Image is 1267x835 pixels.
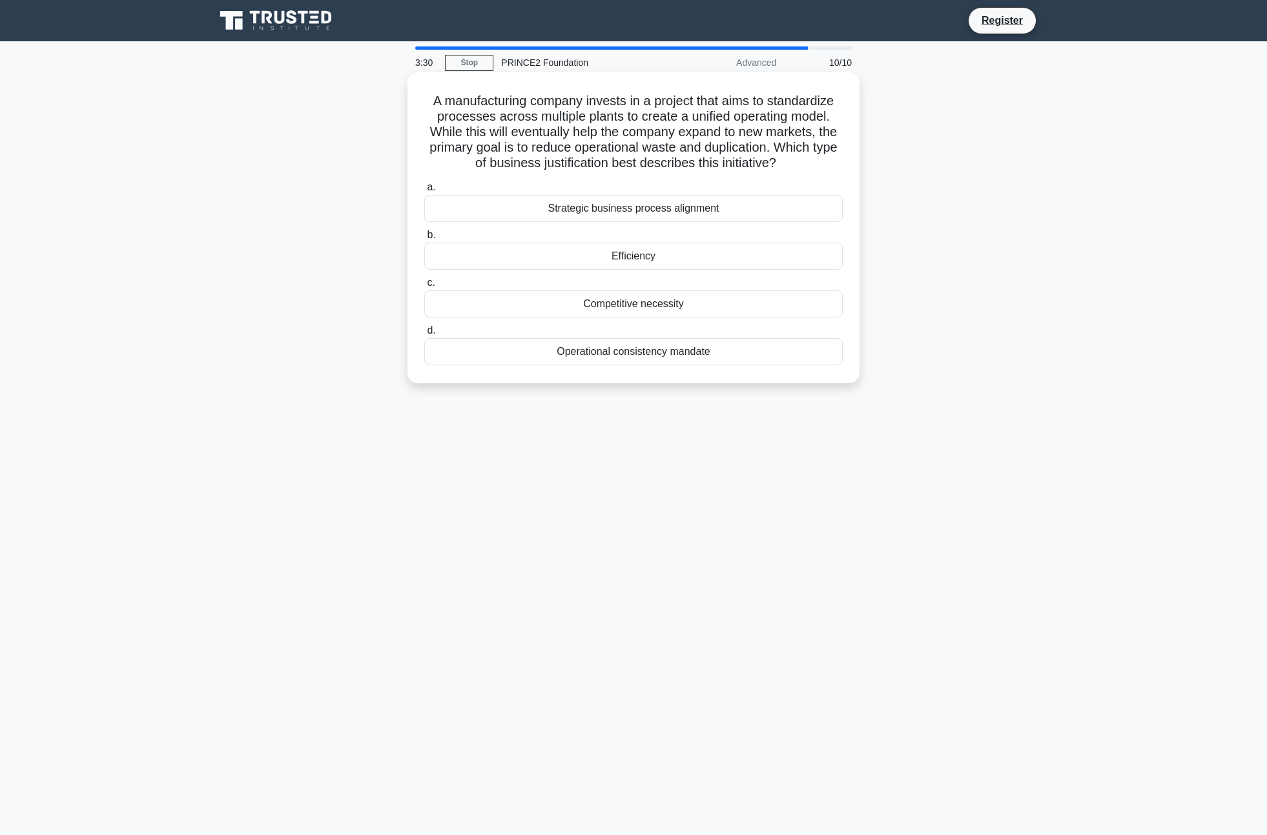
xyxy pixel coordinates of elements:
div: Efficiency [424,243,843,270]
div: Operational consistency mandate [424,338,843,365]
span: d. [427,325,435,336]
a: Register [974,12,1031,28]
div: PRINCE2 Foundation [493,50,671,75]
div: Competitive necessity [424,290,843,317]
span: a. [427,181,435,192]
div: Strategic business process alignment [424,195,843,222]
div: 10/10 [784,50,860,75]
a: Stop [445,55,493,71]
h5: A manufacturing company invests in a project that aims to standardize processes across multiple p... [423,93,844,172]
div: Advanced [671,50,784,75]
span: c. [427,277,435,288]
div: 3:30 [407,50,445,75]
span: b. [427,229,435,240]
